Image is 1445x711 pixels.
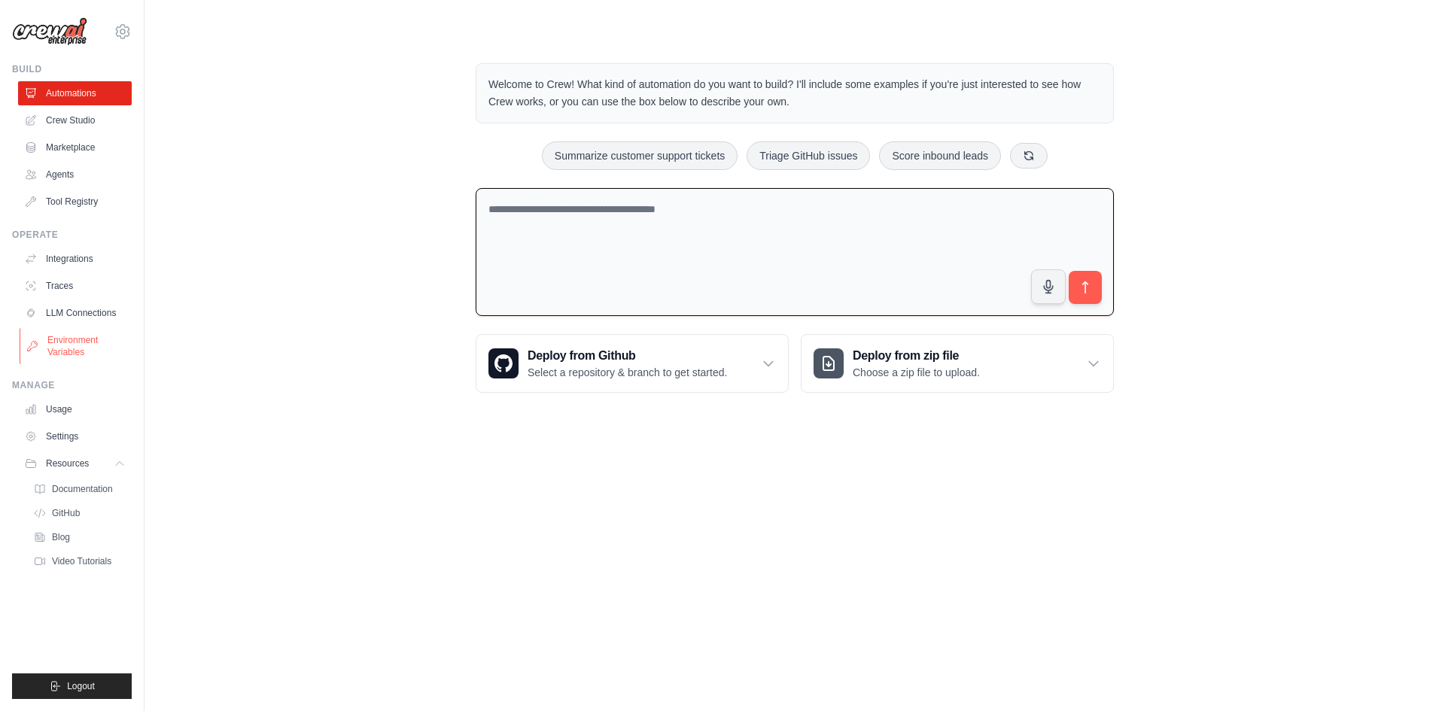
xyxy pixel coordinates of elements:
[18,424,132,448] a: Settings
[18,135,132,160] a: Marketplace
[12,229,132,241] div: Operate
[18,301,132,325] a: LLM Connections
[18,163,132,187] a: Agents
[18,397,132,421] a: Usage
[12,379,132,391] div: Manage
[879,141,1001,170] button: Score inbound leads
[27,551,132,572] a: Video Tutorials
[67,680,95,692] span: Logout
[18,451,132,476] button: Resources
[1370,639,1445,711] iframe: Chat Widget
[853,365,980,380] p: Choose a zip file to upload.
[27,503,132,524] a: GitHub
[46,457,89,469] span: Resources
[18,108,132,132] a: Crew Studio
[747,141,870,170] button: Triage GitHub issues
[52,531,70,543] span: Blog
[12,17,87,46] img: Logo
[52,507,80,519] span: GitHub
[12,63,132,75] div: Build
[27,527,132,548] a: Blog
[853,347,980,365] h3: Deploy from zip file
[12,673,132,699] button: Logout
[1370,639,1445,711] div: 채팅 위젯
[18,274,132,298] a: Traces
[18,247,132,271] a: Integrations
[488,76,1101,111] p: Welcome to Crew! What kind of automation do you want to build? I'll include some examples if you'...
[18,190,132,214] a: Tool Registry
[18,81,132,105] a: Automations
[27,479,132,500] a: Documentation
[52,483,113,495] span: Documentation
[528,347,727,365] h3: Deploy from Github
[52,555,111,567] span: Video Tutorials
[542,141,738,170] button: Summarize customer support tickets
[528,365,727,380] p: Select a repository & branch to get started.
[20,328,133,364] a: Environment Variables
